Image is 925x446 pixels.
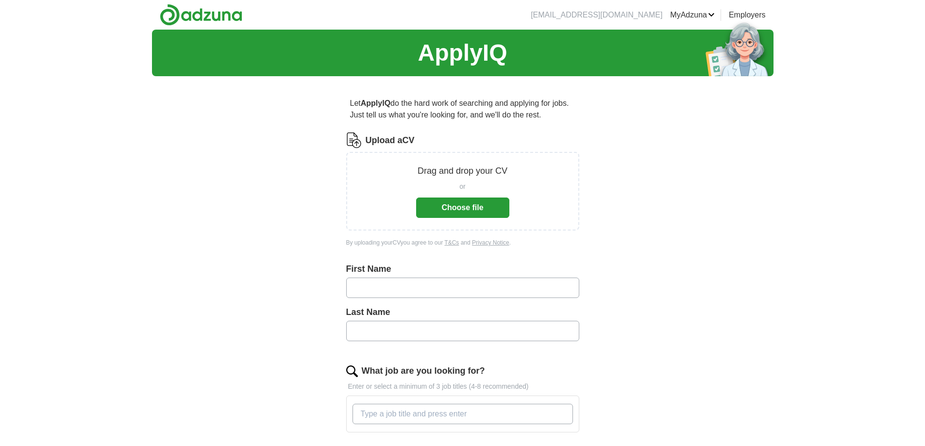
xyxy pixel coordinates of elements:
[353,404,573,424] input: Type a job title and press enter
[670,9,715,21] a: MyAdzuna
[346,263,579,276] label: First Name
[346,365,358,377] img: search.png
[729,9,766,21] a: Employers
[346,381,579,392] p: Enter or select a minimum of 3 job titles (4-8 recommended)
[362,364,485,378] label: What job are you looking for?
[472,239,509,246] a: Privacy Notice
[418,35,507,70] h1: ApplyIQ
[418,165,507,178] p: Drag and drop your CV
[346,238,579,247] div: By uploading your CV you agree to our and .
[416,198,509,218] button: Choose file
[366,134,415,147] label: Upload a CV
[444,239,459,246] a: T&Cs
[160,4,242,26] img: Adzuna logo
[346,306,579,319] label: Last Name
[531,9,662,21] li: [EMAIL_ADDRESS][DOMAIN_NAME]
[459,182,465,192] span: or
[361,99,390,107] strong: ApplyIQ
[346,132,362,148] img: CV Icon
[346,94,579,125] p: Let do the hard work of searching and applying for jobs. Just tell us what you're looking for, an...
